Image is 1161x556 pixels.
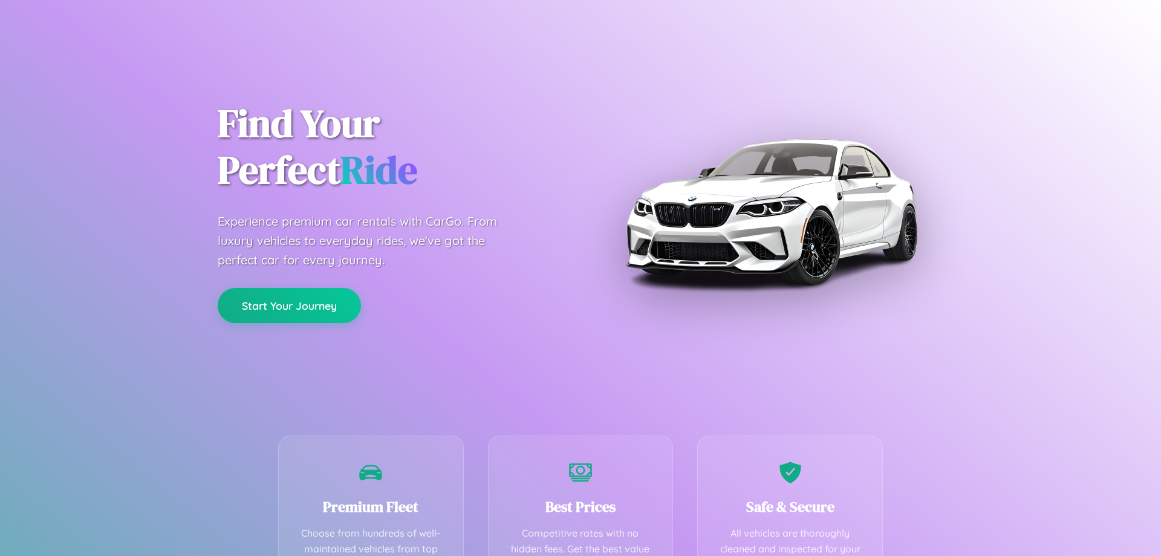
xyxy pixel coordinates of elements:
[218,288,361,323] button: Start Your Journey
[297,497,445,517] h3: Premium Fleet
[716,497,864,517] h3: Safe & Secure
[620,61,922,363] img: Premium BMW car rental vehicle
[340,143,417,196] span: Ride
[218,212,520,270] p: Experience premium car rentals with CarGo. From luxury vehicles to everyday rides, we've got the ...
[218,100,562,194] h1: Find Your Perfect
[507,497,655,517] h3: Best Prices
